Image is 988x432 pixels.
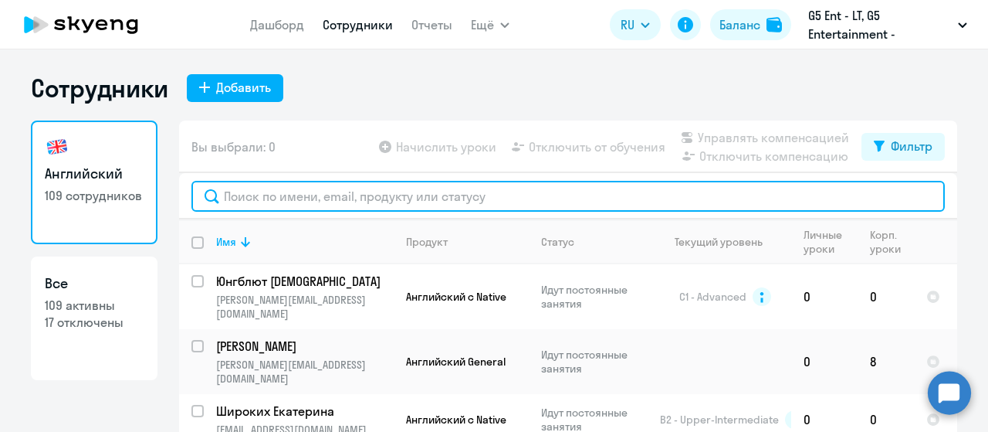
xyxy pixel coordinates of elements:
[45,187,144,204] p: 109 сотрудников
[45,134,69,159] img: english
[250,17,304,32] a: Дашборд
[406,355,506,369] span: Английский General
[766,17,782,32] img: balance
[216,235,393,249] div: Имя
[45,297,144,314] p: 109 активны
[406,413,506,427] span: Английский с Native
[31,73,168,104] h1: Сотрудники
[858,329,914,394] td: 8
[45,274,144,294] h3: Все
[891,137,932,155] div: Фильтр
[31,257,157,380] a: Все109 активны17 отключены
[216,273,391,290] p: Юнгблют [DEMOGRAPHIC_DATA]
[870,228,913,256] div: Корп. уроки
[216,338,391,355] p: [PERSON_NAME]
[791,264,858,329] td: 0
[621,15,634,34] span: RU
[216,78,271,97] div: Добавить
[471,9,509,40] button: Ещё
[660,235,790,249] div: Текущий уровень
[406,235,448,249] div: Продукт
[541,235,574,249] div: Статус
[406,290,506,304] span: Английский с Native
[541,283,647,311] p: Идут постоянные занятия
[191,138,276,156] span: Вы выбрали: 0
[216,403,391,420] p: Широких Екатерина
[541,348,647,376] p: Идут постоянные занятия
[791,329,858,394] td: 0
[216,273,393,290] a: Юнгблют [DEMOGRAPHIC_DATA]
[710,9,791,40] button: Балансbalance
[45,314,144,331] p: 17 отключены
[471,15,494,34] span: Ещё
[660,413,779,427] span: B2 - Upper-Intermediate
[719,15,760,34] div: Баланс
[411,17,452,32] a: Отчеты
[804,228,857,256] div: Личные уроки
[191,181,945,212] input: Поиск по имени, email, продукту или статусу
[216,235,236,249] div: Имя
[216,358,393,386] p: [PERSON_NAME][EMAIL_ADDRESS][DOMAIN_NAME]
[861,133,945,161] button: Фильтр
[323,17,393,32] a: Сотрудники
[45,164,144,184] h3: Английский
[31,121,157,244] a: Английский109 сотрудников
[808,6,952,43] p: G5 Ent - LT, G5 Entertainment - [GEOGRAPHIC_DATA] / G5 Holdings LTD
[187,74,283,102] button: Добавить
[675,235,763,249] div: Текущий уровень
[858,264,914,329] td: 0
[216,293,393,321] p: [PERSON_NAME][EMAIL_ADDRESS][DOMAIN_NAME]
[610,9,661,40] button: RU
[216,338,393,355] a: [PERSON_NAME]
[679,290,746,304] span: C1 - Advanced
[216,403,393,420] a: Широких Екатерина
[800,6,975,43] button: G5 Ent - LT, G5 Entertainment - [GEOGRAPHIC_DATA] / G5 Holdings LTD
